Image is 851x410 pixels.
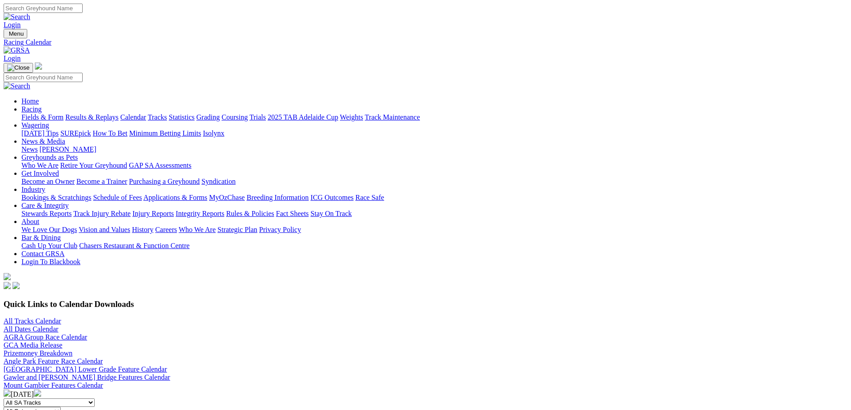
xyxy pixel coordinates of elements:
[148,113,167,121] a: Tracks
[21,162,59,169] a: Who We Are
[35,62,42,70] img: logo-grsa-white.png
[60,129,91,137] a: SUREpick
[21,210,847,218] div: Care & Integrity
[201,178,235,185] a: Syndication
[21,242,77,249] a: Cash Up Your Club
[4,54,21,62] a: Login
[209,194,245,201] a: MyOzChase
[176,210,224,217] a: Integrity Reports
[76,178,127,185] a: Become a Trainer
[355,194,384,201] a: Race Safe
[179,226,216,233] a: Who We Are
[4,325,59,333] a: All Dates Calendar
[268,113,338,121] a: 2025 TAB Adelaide Cup
[21,210,71,217] a: Stewards Reports
[4,4,83,13] input: Search
[21,162,847,170] div: Greyhounds as Pets
[21,145,38,153] a: News
[21,178,75,185] a: Become an Owner
[4,63,33,73] button: Toggle navigation
[4,317,61,325] a: All Tracks Calendar
[129,178,200,185] a: Purchasing a Greyhound
[4,21,21,29] a: Login
[310,194,353,201] a: ICG Outcomes
[143,194,207,201] a: Applications & Forms
[21,186,45,193] a: Industry
[21,258,80,265] a: Login To Blackbook
[4,373,170,381] a: Gawler and [PERSON_NAME] Bridge Features Calendar
[34,389,41,397] img: chevron-right-pager-white.svg
[276,210,309,217] a: Fact Sheets
[4,82,30,90] img: Search
[197,113,220,121] a: Grading
[222,113,248,121] a: Coursing
[4,333,87,341] a: AGRA Group Race Calendar
[21,226,847,234] div: About
[21,97,39,105] a: Home
[13,282,20,289] img: twitter.svg
[9,30,24,37] span: Menu
[7,64,29,71] img: Close
[21,202,69,209] a: Care & Integrity
[203,129,224,137] a: Isolynx
[21,153,78,161] a: Greyhounds as Pets
[79,226,130,233] a: Vision and Values
[259,226,301,233] a: Privacy Policy
[21,170,59,177] a: Get Involved
[4,299,847,309] h3: Quick Links to Calendar Downloads
[21,113,63,121] a: Fields & Form
[4,29,27,38] button: Toggle navigation
[79,242,189,249] a: Chasers Restaurant & Function Centre
[4,46,30,54] img: GRSA
[93,129,128,137] a: How To Bet
[21,242,847,250] div: Bar & Dining
[60,162,127,169] a: Retire Your Greyhound
[4,341,63,349] a: GCA Media Release
[4,389,847,398] div: [DATE]
[21,145,847,153] div: News & Media
[365,113,420,121] a: Track Maintenance
[340,113,363,121] a: Weights
[4,365,167,373] a: [GEOGRAPHIC_DATA] Lower Grade Feature Calendar
[129,162,192,169] a: GAP SA Assessments
[21,218,39,225] a: About
[120,113,146,121] a: Calendar
[310,210,352,217] a: Stay On Track
[21,250,64,257] a: Contact GRSA
[21,137,65,145] a: News & Media
[21,105,42,113] a: Racing
[155,226,177,233] a: Careers
[21,178,847,186] div: Get Involved
[132,226,153,233] a: History
[226,210,274,217] a: Rules & Policies
[21,226,77,233] a: We Love Our Dogs
[129,129,201,137] a: Minimum Betting Limits
[21,194,847,202] div: Industry
[4,273,11,280] img: logo-grsa-white.png
[4,38,847,46] a: Racing Calendar
[93,194,142,201] a: Schedule of Fees
[65,113,118,121] a: Results & Replays
[21,194,91,201] a: Bookings & Scratchings
[4,389,11,397] img: chevron-left-pager-white.svg
[21,234,61,241] a: Bar & Dining
[247,194,309,201] a: Breeding Information
[21,129,847,137] div: Wagering
[4,13,30,21] img: Search
[249,113,266,121] a: Trials
[169,113,195,121] a: Statistics
[4,349,72,357] a: Prizemoney Breakdown
[132,210,174,217] a: Injury Reports
[21,129,59,137] a: [DATE] Tips
[4,381,103,389] a: Mount Gambier Features Calendar
[39,145,96,153] a: [PERSON_NAME]
[73,210,130,217] a: Track Injury Rebate
[218,226,257,233] a: Strategic Plan
[21,113,847,121] div: Racing
[4,73,83,82] input: Search
[21,121,49,129] a: Wagering
[4,282,11,289] img: facebook.svg
[4,357,103,365] a: Angle Park Feature Race Calendar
